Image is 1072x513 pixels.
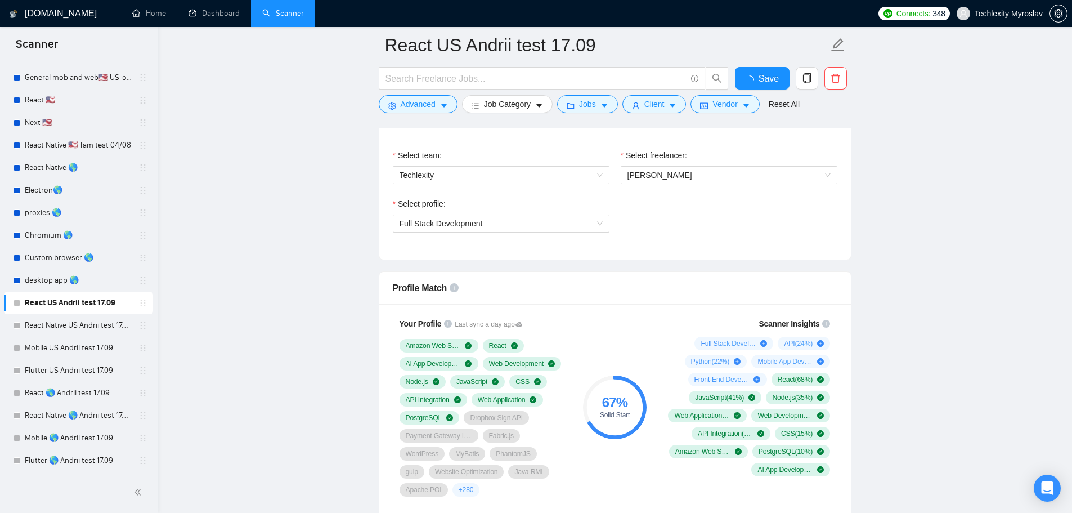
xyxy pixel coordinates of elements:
[406,395,450,404] span: API Integration
[138,253,147,262] span: holder
[817,340,824,347] span: plus-circle
[745,75,759,84] span: loading
[932,7,945,20] span: 348
[534,378,541,385] span: check-circle
[690,95,759,113] button: idcardVendorcaret-down
[759,320,819,328] span: Scanner Insights
[817,448,824,455] span: check-circle
[706,67,728,90] button: search
[138,321,147,330] span: holder
[138,231,147,240] span: holder
[669,101,676,110] span: caret-down
[759,447,813,456] span: PostgreSQL ( 10 %)
[734,412,741,419] span: check-circle
[25,382,132,404] a: React 🌎 Andrii test 17.09
[138,434,147,443] span: holder
[465,360,472,367] span: check-circle
[583,396,647,409] div: 67 %
[781,429,813,438] span: CSS ( 15 %)
[25,314,132,337] a: React Native US Andrii test 17.09
[138,389,147,398] span: holder
[388,101,396,110] span: setting
[138,96,147,105] span: holder
[406,431,472,440] span: Payment Gateway Integration
[757,465,813,474] span: AI App Development ( 9 %)
[138,366,147,375] span: holder
[489,359,544,368] span: Web Development
[769,98,800,110] a: Reset All
[530,396,536,403] span: check-circle
[734,358,741,365] span: plus-circle
[579,98,596,110] span: Jobs
[138,186,147,195] span: holder
[784,339,813,348] span: API ( 24 %)
[25,247,132,269] a: Custom browser 🌎
[25,134,132,157] a: React Native 🇺🇸 Tam test 04/08
[398,198,446,210] span: Select profile:
[406,359,461,368] span: AI App Development
[465,342,472,349] span: check-circle
[622,95,687,113] button: userClientcaret-down
[25,337,132,359] a: Mobile US Andrii test 17.09
[435,467,498,476] span: Website Optimization
[817,412,824,419] span: check-circle
[796,67,818,90] button: copy
[25,179,132,202] a: Electron🌎
[25,157,132,179] a: React Native 🌎
[472,101,479,110] span: bars
[379,95,457,113] button: settingAdvancedcaret-down
[701,339,756,348] span: Full Stack Development ( 59 %)
[393,283,447,293] span: Profile Match
[406,341,461,350] span: Amazon Web Services
[757,430,764,437] span: check-circle
[548,360,555,367] span: check-circle
[138,118,147,127] span: holder
[600,101,608,110] span: caret-down
[385,72,686,86] input: Search Freelance Jobs...
[735,67,790,90] button: Save
[822,320,830,328] span: info-circle
[694,375,750,384] span: Front-End Development ( 10 %)
[138,163,147,172] span: holder
[817,466,824,473] span: check-circle
[489,341,506,350] span: React
[1034,475,1061,502] div: Open Intercom Messenger
[134,487,145,498] span: double-left
[138,456,147,465] span: holder
[1049,9,1067,18] a: setting
[25,202,132,224] a: proxies 🌎
[450,283,459,292] span: info-circle
[583,412,647,418] div: Solid Start
[817,430,824,437] span: check-circle
[262,8,304,18] a: searchScanner
[455,319,522,330] span: Last sync a day ago
[138,208,147,217] span: holder
[25,224,132,247] a: Chromium 🌎
[515,377,530,386] span: CSS
[138,73,147,82] span: holder
[825,73,846,83] span: delete
[514,467,542,476] span: Java RMI
[25,111,132,134] a: Next 🇺🇸
[478,395,526,404] span: Web Application
[759,72,779,86] span: Save
[400,319,442,328] span: Your Profile
[401,98,436,110] span: Advanced
[796,73,818,83] span: copy
[138,344,147,353] span: holder
[567,101,575,110] span: folder
[406,485,442,494] span: Apache POI
[757,357,813,366] span: Mobile App Development ( 12 %)
[25,404,132,427] a: React Native 🌎 Andrii test 17.09
[189,8,240,18] a: dashboardDashboard
[406,467,418,476] span: gulp
[695,393,744,402] span: JavaScript ( 41 %)
[824,67,847,90] button: delete
[25,66,132,89] a: General mob and web🇺🇸 US-only - to be done
[959,10,967,17] span: user
[25,449,132,472] a: Flutter 🌎 Andrii test 17.09
[883,9,892,18] img: upwork-logo.png
[772,393,813,402] span: Node.js ( 35 %)
[132,8,166,18] a: homeHome
[10,5,17,23] img: logo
